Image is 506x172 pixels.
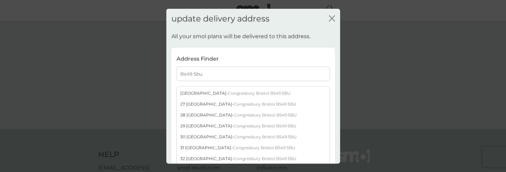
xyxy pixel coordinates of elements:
span: Congresbury Bristol BS49 5BU [233,145,295,150]
span: Congresbury Bristol BS49 5BU [234,156,296,161]
span: Congresbury Bristol BS49 5BU [234,101,296,107]
span: Congresbury Bristol BS49 5BU [228,91,291,96]
button: close [329,15,335,22]
div: [GEOGRAPHIC_DATA] - [177,88,329,99]
div: 29 [GEOGRAPHIC_DATA] - [177,121,329,131]
p: All your smol plans will be delivered to this address. [171,32,310,41]
div: 31 [GEOGRAPHIC_DATA] - [177,142,329,153]
h2: update delivery address [171,14,270,24]
span: Congresbury Bristol BS49 5BU [234,123,296,128]
div: 28 [GEOGRAPHIC_DATA] - [177,110,329,121]
div: 27 [GEOGRAPHIC_DATA] - [177,99,329,110]
span: Congresbury Bristol BS49 5BU [234,134,297,139]
div: 30 [GEOGRAPHIC_DATA] - [177,131,329,142]
span: Congresbury Bristol BS49 5BU [234,112,297,118]
p: Address Finder [177,54,219,63]
div: 32 [GEOGRAPHIC_DATA] - [177,153,329,164]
